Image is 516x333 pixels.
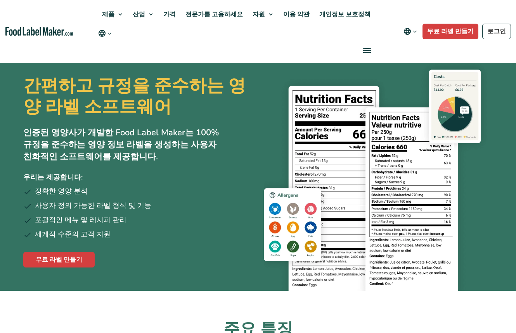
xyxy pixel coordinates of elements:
[319,10,371,19] font: 개인정보 보호정책
[133,10,145,19] font: 산업
[23,173,83,182] font: 우리는 제공합니다:
[36,255,82,264] font: 무료 라벨 만들기
[5,27,73,36] a: 식품 라벨 메이커 홈페이지
[102,10,114,19] font: 제품
[23,252,95,267] a: 무료 라벨 만들기
[185,10,243,19] font: 전문가를 고용하세요
[35,229,111,239] font: 세계적 수준의 고객 지원
[35,215,126,224] font: 포괄적인 메뉴 및 레시피 관리
[253,10,265,19] font: 자원
[482,24,511,39] a: 로그인
[398,24,422,39] button: 언어 변경
[283,10,310,19] font: 이용 약관
[23,74,246,119] font: 간편하고 규정을 준수하는 영양 라벨 소프트웨어
[97,29,113,38] button: 언어 변경
[35,186,88,196] font: 정확한 영양 분석
[422,24,478,39] a: 무료 라벨 만들기
[35,201,151,210] font: 사용자 정의 가능한 라벨 형식 및 기능
[487,27,506,36] font: 로그인
[23,127,219,162] font: 인증된 영양사가 개발한 Food Label Maker는 100% 규정을 준수하는 영양 정보 라벨을 생성하는 사용자 친화적인 소프트웨어를 제공합니다.
[163,10,176,19] font: 가격
[354,38,379,63] a: 메뉴
[427,27,474,36] font: 무료 라벨 만들기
